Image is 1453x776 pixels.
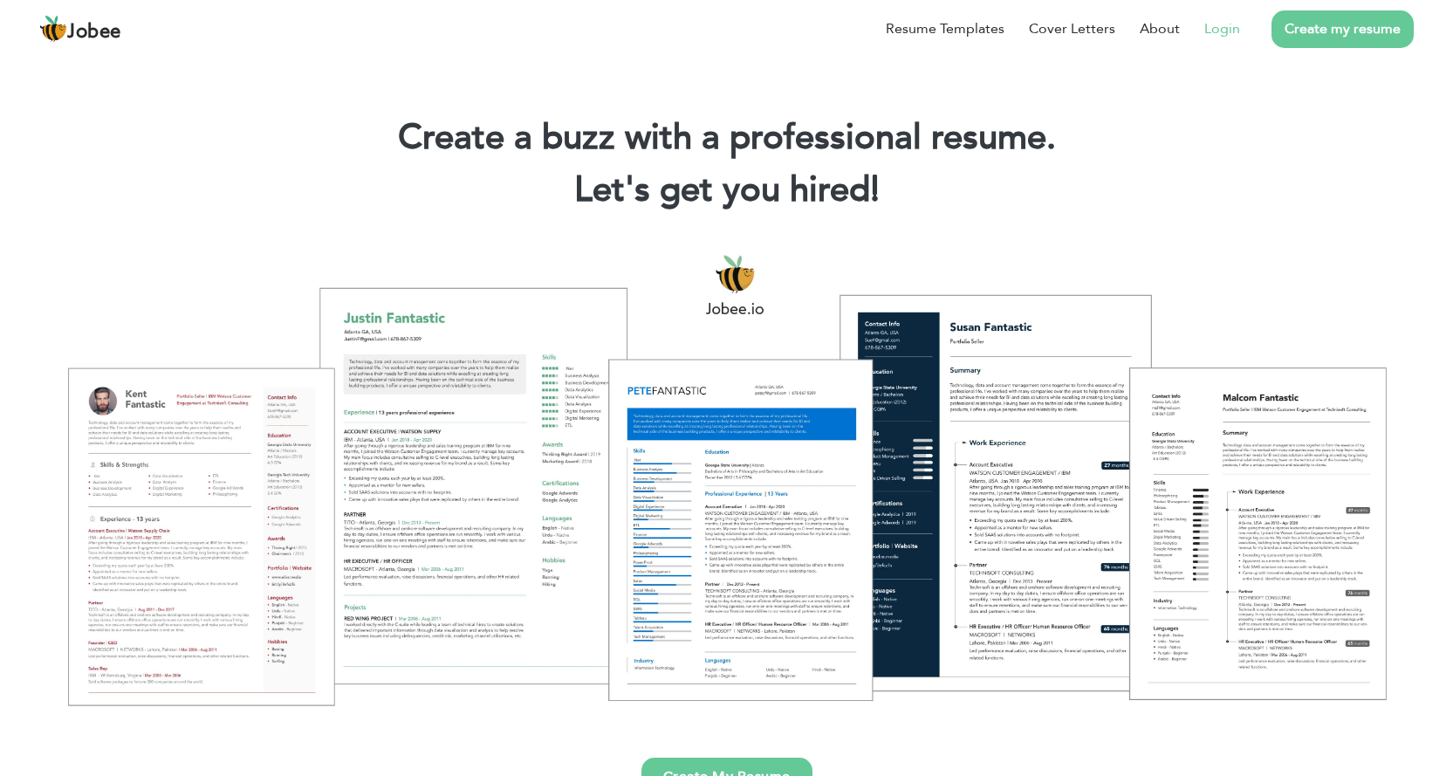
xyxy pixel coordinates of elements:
[886,18,1004,39] a: Resume Templates
[871,166,879,214] span: |
[26,115,1427,161] h1: Create a buzz with a professional resume.
[1029,18,1115,39] a: Cover Letters
[1204,18,1240,39] a: Login
[660,166,880,214] span: get you hired!
[39,15,67,43] img: jobee.io
[39,15,121,43] a: Jobee
[1271,10,1414,48] a: Create my resume
[26,168,1427,213] h2: Let's
[1140,18,1180,39] a: About
[67,23,121,42] span: Jobee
